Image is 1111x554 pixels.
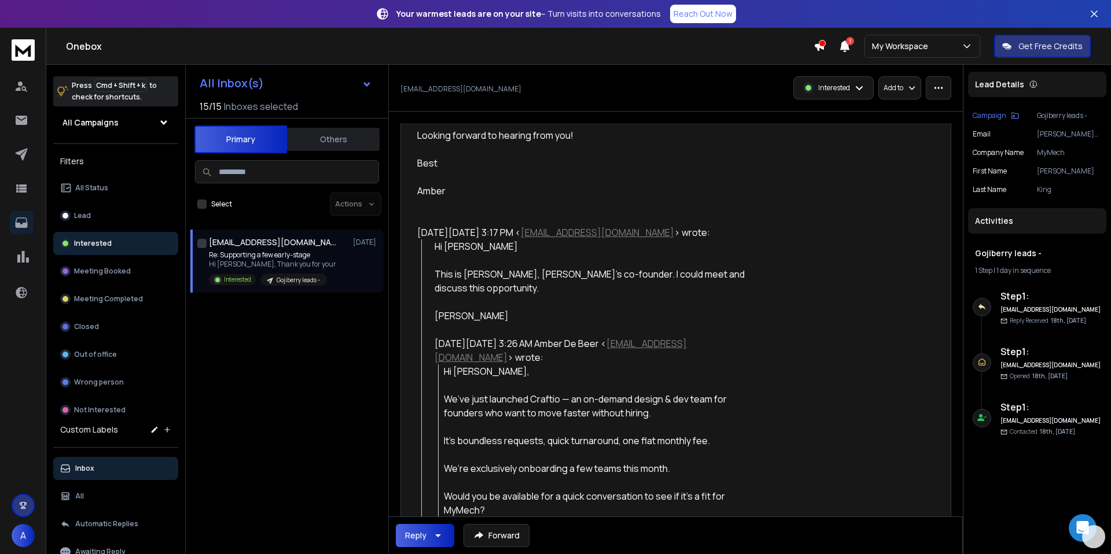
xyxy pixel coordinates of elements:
[1000,416,1102,425] h6: [EMAIL_ADDRESS][DOMAIN_NAME]
[1037,148,1102,157] p: MyMech
[53,287,178,311] button: Meeting Completed
[209,250,336,260] p: Re: Supporting a few early-stage
[211,200,232,209] label: Select
[973,130,991,139] p: Email
[224,275,251,284] p: Interested
[53,343,178,366] button: Out of office
[12,524,35,547] button: A
[818,83,850,93] p: Interested
[444,364,755,378] div: Hi [PERSON_NAME],
[12,39,35,61] img: logo
[287,127,380,152] button: Others
[396,524,454,547] button: Reply
[1051,316,1086,324] span: 18th, [DATE]
[968,208,1106,234] div: Activities
[521,226,674,239] a: [EMAIL_ADDRESS][DOMAIN_NAME]
[190,72,381,95] button: All Inbox(s)
[53,232,178,255] button: Interested
[209,260,336,269] p: Hi [PERSON_NAME], Thank you for your
[1069,514,1097,542] div: Open Intercom Messenger
[1037,185,1102,194] p: King
[194,125,287,153] button: Primary
[74,350,117,359] p: Out of office
[1010,316,1086,325] p: Reply Received
[353,238,379,247] p: [DATE]
[975,248,1099,259] h1: Gojiberry leads -
[74,211,91,220] p: Lead
[53,485,178,508] button: All
[973,111,1006,120] p: Campaign
[53,398,178,422] button: Not Interested
[75,519,138,529] p: Automatic Replies
[405,530,426,541] div: Reply
[1040,427,1075,435] span: 18th, [DATE]
[396,8,541,19] strong: Your warmest leads are on your site
[1000,345,1102,359] h6: Step 1 :
[463,524,529,547] button: Forward
[884,83,903,93] p: Add to
[1037,130,1102,139] p: [PERSON_NAME][EMAIL_ADDRESS][PERSON_NAME][DOMAIN_NAME]
[53,176,178,200] button: All Status
[75,464,94,473] p: Inbox
[53,371,178,394] button: Wrong person
[1037,167,1102,176] p: [PERSON_NAME]
[200,77,264,89] h1: All Inbox(s)
[444,461,755,475] div: We’re exclusively onboarding a few teams this month.
[53,111,178,134] button: All Campaigns
[74,294,143,304] p: Meeting Completed
[1000,400,1102,414] h6: Step 1 :
[277,276,320,285] p: Gojiberry leads -
[74,378,124,387] p: Wrong person
[1000,289,1102,303] h6: Step 1 :
[444,489,755,517] div: Would you be available for a quick conversation to see if it’s a fit for MyMech?
[872,40,933,52] p: My Workspace
[996,265,1051,275] span: 1 day in sequence
[435,239,756,253] div: Hi [PERSON_NAME]
[74,267,131,276] p: Meeting Booked
[670,5,736,23] a: Reach Out Now
[72,80,157,103] p: Press to check for shortcuts.
[417,142,755,170] div: Best
[994,35,1091,58] button: Get Free Credits
[674,8,733,20] p: Reach Out Now
[53,204,178,227] button: Lead
[973,111,1019,120] button: Campaign
[74,405,126,415] p: Not Interested
[973,167,1007,176] p: First Name
[53,260,178,283] button: Meeting Booked
[75,183,108,193] p: All Status
[444,392,755,420] div: We’ve just launched Craftio — an on-demand design & dev team for founders who want to move faster...
[53,153,178,169] h3: Filters
[975,265,992,275] span: 1 Step
[200,99,222,113] span: 15 / 15
[435,267,756,295] div: This is [PERSON_NAME], [PERSON_NAME]'s co-founder. I could meet and discuss this opportunity.
[94,79,147,92] span: Cmd + Shift + k
[396,8,661,20] p: – Turn visits into conversations
[62,117,119,128] h1: All Campaigns
[975,266,1099,275] div: |
[400,84,521,94] p: [EMAIL_ADDRESS][DOMAIN_NAME]
[53,315,178,338] button: Closed
[417,184,755,198] div: Amber
[66,39,814,53] h1: Onebox
[1000,305,1102,314] h6: [EMAIL_ADDRESS][DOMAIN_NAME]
[417,226,755,239] div: [DATE][DATE] 3:17 PM < > wrote:
[435,337,756,364] div: [DATE][DATE] 3:26 AM Amber De Beer < > wrote:
[75,492,84,501] p: All
[74,239,112,248] p: Interested
[1037,111,1102,120] p: Gojiberry leads -
[846,37,854,45] span: 1
[1010,427,1075,436] p: Contacted
[1000,361,1102,370] h6: [EMAIL_ADDRESS][DOMAIN_NAME]
[1032,372,1068,380] span: 18th, [DATE]
[74,322,99,331] p: Closed
[1018,40,1083,52] p: Get Free Credits
[209,237,336,248] h1: [EMAIL_ADDRESS][DOMAIN_NAME]
[53,512,178,535] button: Automatic Replies
[53,457,178,480] button: Inbox
[973,185,1006,194] p: Last Name
[444,434,755,448] div: It’s boundless requests, quick turnaround, one flat monthly fee.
